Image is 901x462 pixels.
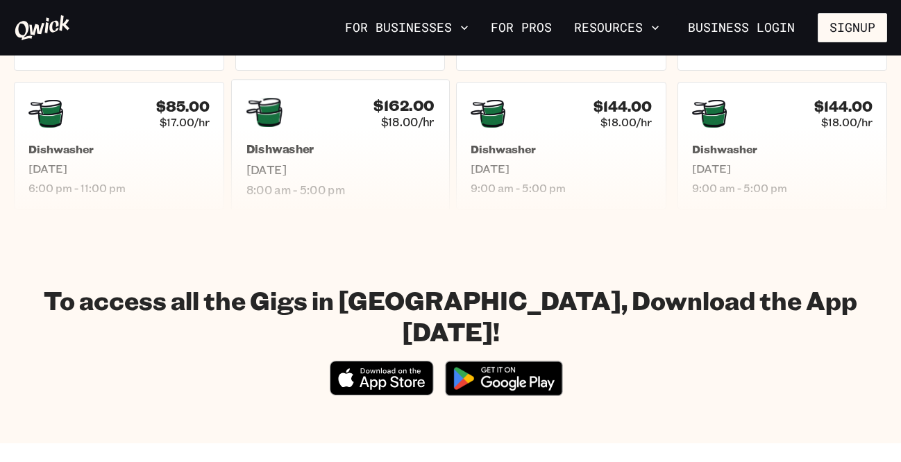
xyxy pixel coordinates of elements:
[339,16,474,40] button: For Businesses
[380,114,434,129] span: $18.00/hr
[471,162,652,176] span: [DATE]
[246,182,434,197] span: 8:00 am - 5:00 pm
[676,13,807,42] a: Business Login
[692,142,873,156] h5: Dishwasher
[246,162,434,177] span: [DATE]
[14,284,887,347] h1: To access all the Gigs in [GEOGRAPHIC_DATA], Download the App [DATE]!
[28,142,210,156] h5: Dishwasher
[818,13,887,42] button: Signup
[28,181,210,195] span: 6:00 pm - 11:00 pm
[471,142,652,156] h5: Dishwasher
[821,115,873,129] span: $18.00/hr
[569,16,665,40] button: Resources
[677,82,888,209] a: $144.00$18.00/hrDishwasher[DATE]9:00 am - 5:00 pm
[600,115,652,129] span: $18.00/hr
[14,82,224,209] a: $85.00$17.00/hrDishwasher[DATE]6:00 pm - 11:00 pm
[456,82,666,209] a: $144.00$18.00/hrDishwasher[DATE]9:00 am - 5:00 pm
[160,115,210,129] span: $17.00/hr
[330,384,434,398] a: Download on the App Store
[593,98,652,115] h4: $144.00
[230,79,449,212] a: $162.00$18.00/hrDishwasher[DATE]8:00 am - 5:00 pm
[246,142,434,157] h5: Dishwasher
[485,16,557,40] a: For Pros
[28,162,210,176] span: [DATE]
[437,352,571,404] img: Get it on Google Play
[692,162,873,176] span: [DATE]
[692,181,873,195] span: 9:00 am - 5:00 pm
[373,96,434,114] h4: $162.00
[814,98,873,115] h4: $144.00
[156,98,210,115] h4: $85.00
[471,181,652,195] span: 9:00 am - 5:00 pm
